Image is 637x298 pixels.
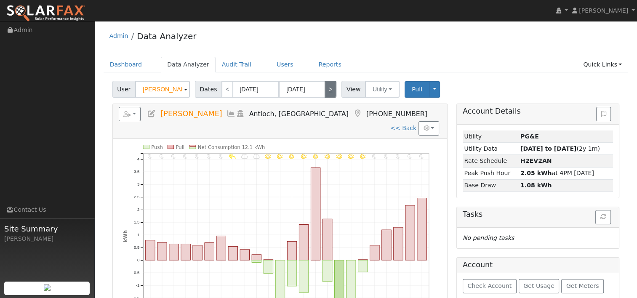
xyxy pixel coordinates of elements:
h5: Account [463,261,493,269]
span: View [341,81,365,98]
span: Check Account [467,282,512,289]
rect: onclick="" [252,260,261,262]
strong: [DATE] to [DATE] [520,145,576,152]
a: Data Analyzer [161,57,216,72]
input: Select a User [135,81,190,98]
text: -0.5 [133,270,140,275]
rect: onclick="" [145,240,155,260]
span: [PERSON_NAME] [160,109,222,118]
i: 4PM - Clear [336,154,341,159]
text: 2.5 [134,194,139,199]
rect: onclick="" [240,250,249,260]
text: -1 [136,283,140,287]
span: Pull [412,86,422,93]
a: << Back [390,125,416,131]
rect: onclick="" [417,198,426,260]
span: (2y 1m) [520,145,600,152]
span: Get Usage [523,282,554,289]
i: No pending tasks [463,234,514,241]
i: 5AM - MostlyClear [207,154,211,159]
span: Dates [195,81,222,98]
text: 1 [137,232,139,237]
i: 6AM - MostlyClear [219,154,223,159]
i: 1PM - Clear [301,154,306,159]
a: > [325,81,336,98]
td: at 4PM [DATE] [519,167,613,179]
button: Check Account [463,279,517,293]
i: 4AM - MostlyClear [195,154,199,159]
a: Login As (last Never) [236,109,245,118]
td: Base Draw [463,179,519,192]
text: 4 [137,157,140,161]
rect: onclick="" [287,260,296,286]
a: Map [353,109,362,118]
strong: ID: 17251103, authorized: 09/04/25 [520,133,539,140]
text: 1.5 [134,220,139,224]
i: 12PM - Clear [289,154,294,159]
div: [PERSON_NAME] [4,234,90,243]
rect: onclick="" [322,260,332,282]
span: Antioch, [GEOGRAPHIC_DATA] [249,110,349,118]
rect: onclick="" [216,236,226,260]
button: Get Usage [519,279,560,293]
span: User [112,81,136,98]
rect: onclick="" [311,168,320,260]
rect: onclick="" [381,230,391,260]
rect: onclick="" [299,224,308,260]
a: Users [270,57,300,72]
a: Edit User (36638) [147,109,156,118]
strong: 1.08 kWh [520,182,552,189]
rect: onclick="" [228,246,237,260]
i: 11AM - MostlyClear [277,154,283,159]
span: [PERSON_NAME] [579,7,628,14]
i: 2PM - Clear [312,154,318,159]
i: 11PM - Clear [419,154,424,159]
td: Utility Data [463,143,519,155]
h5: Tasks [463,210,613,219]
text: 0 [137,258,139,262]
a: Data Analyzer [137,31,196,41]
text: 3 [137,182,139,186]
i: 3PM - MostlyClear [324,154,330,159]
text: 3.5 [134,169,139,174]
i: 9PM - Clear [396,154,400,159]
rect: onclick="" [181,244,190,260]
rect: onclick="" [157,242,166,260]
button: Get Meters [561,279,604,293]
rect: onclick="" [193,245,202,260]
i: 10AM - MostlyClear [265,154,271,159]
i: 2AM - MostlyClear [171,154,176,159]
i: 8AM - MostlyCloudy [241,154,248,159]
i: 7AM - PartlyCloudy [229,154,236,159]
a: Quick Links [577,57,628,72]
i: 6PM - Clear [360,154,365,159]
i: 1AM - Clear [160,154,164,159]
td: Utility [463,130,519,143]
i: 10PM - Clear [408,154,412,159]
rect: onclick="" [252,255,261,260]
text: kWh [122,230,128,242]
text: Net Consumption 12.1 kWh [198,144,265,150]
i: 9AM - MostlyCloudy [253,154,259,159]
span: Get Meters [566,282,599,289]
a: Dashboard [104,57,149,72]
text: Push [151,144,163,150]
text: 0.5 [134,245,139,250]
rect: onclick="" [358,260,367,272]
i: 5PM - MostlyClear [348,154,353,159]
img: SolarFax [6,5,85,22]
span: [PHONE_NUMBER] [366,110,427,118]
rect: onclick="" [322,219,332,260]
i: 12AM - Clear [148,154,152,159]
rect: onclick="" [299,260,308,293]
img: retrieve [44,284,51,291]
a: Reports [312,57,348,72]
rect: onclick="" [169,244,178,260]
i: 3AM - Clear [183,154,187,159]
strong: 2.05 kWh [520,170,552,176]
button: Pull [405,81,429,98]
rect: onclick="" [264,260,273,274]
rect: onclick="" [393,227,402,260]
